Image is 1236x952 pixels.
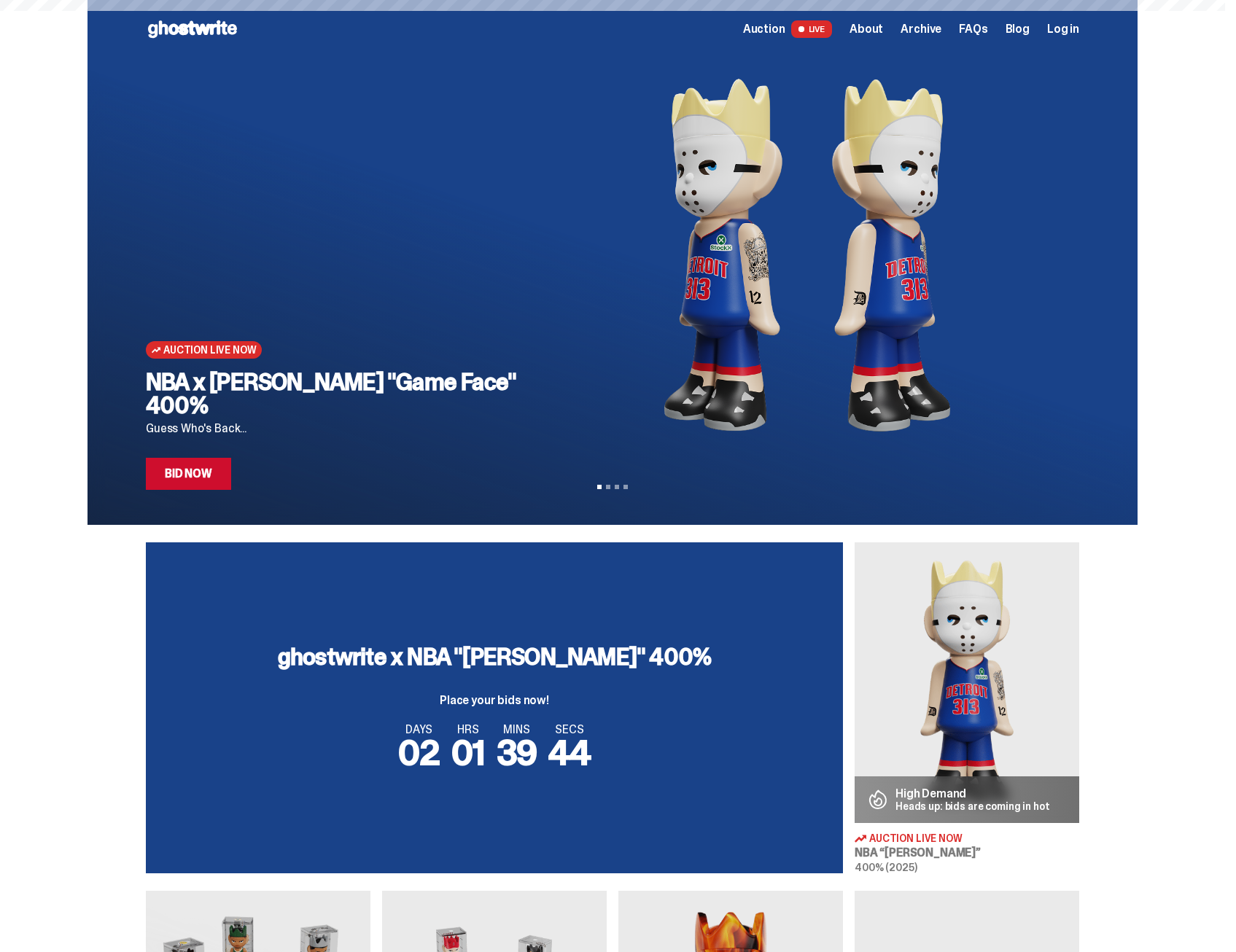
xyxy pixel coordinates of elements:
h2: NBA x [PERSON_NAME] "Game Face" 400% [146,370,535,417]
p: Place your bids now! [278,695,711,706]
h3: NBA “[PERSON_NAME]” [855,847,1079,859]
span: 02 [398,730,440,776]
button: View slide 1 [597,485,602,489]
a: Auction LIVE [743,20,832,38]
img: Eminem [855,542,1079,823]
span: 44 [548,730,591,776]
span: 01 [451,730,485,776]
span: Auction Live Now [163,344,256,356]
h3: ghostwrite x NBA "[PERSON_NAME]" 400% [278,645,711,668]
a: Blog [1006,23,1030,35]
span: Auction [743,23,785,35]
p: Guess Who's Back... [146,423,535,434]
span: 39 [497,730,537,776]
span: 400% (2025) [855,861,917,874]
button: View slide 4 [623,485,628,489]
span: SECS [548,724,591,736]
p: High Demand [895,788,1050,800]
img: NBA x Eminem "Game Face" 400% [558,58,1056,452]
a: Bid Now [146,458,231,490]
span: MINS [497,724,537,736]
a: Archive [901,23,941,35]
span: Auction Live Now [869,833,963,843]
a: About [850,23,883,35]
button: View slide 3 [615,485,619,489]
a: Eminem High Demand Heads up: bids are coming in hot Auction Live Now [855,542,1079,873]
button: View slide 2 [606,485,610,489]
p: Heads up: bids are coming in hot [895,801,1050,811]
span: DAYS [398,724,440,736]
a: FAQs [959,23,987,35]
a: Log in [1047,23,1079,35]
span: LIVE [791,20,833,38]
span: HRS [451,724,485,736]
